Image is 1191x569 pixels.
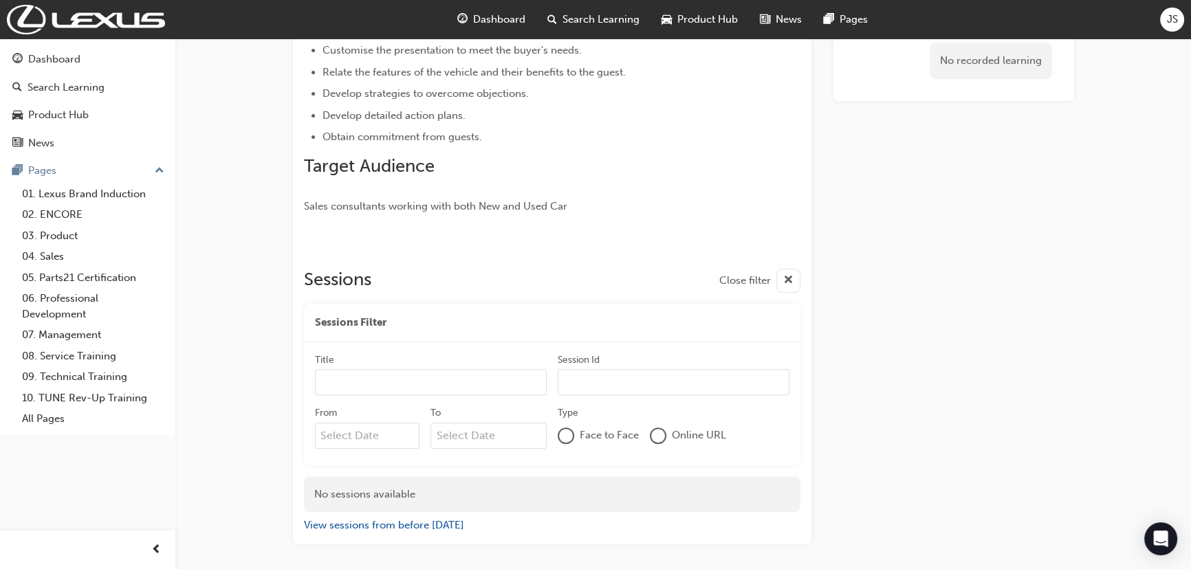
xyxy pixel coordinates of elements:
button: Pages [6,158,170,183]
a: 03. Product [17,225,170,247]
span: news-icon [760,11,770,28]
div: Pages [28,163,56,179]
div: To [430,406,441,420]
a: Product Hub [6,102,170,128]
span: prev-icon [151,542,162,559]
input: Session Id [558,369,789,395]
a: 10. TUNE Rev-Up Training [17,388,170,409]
span: news-icon [12,137,23,150]
span: car-icon [662,11,672,28]
span: pages-icon [824,11,834,28]
span: cross-icon [783,272,794,289]
span: JS [1167,12,1178,27]
div: Search Learning [28,80,105,96]
span: car-icon [12,109,23,122]
button: Close filter [719,269,800,293]
a: Search Learning [6,75,170,100]
div: Session Id [558,353,600,367]
span: Sessions Filter [315,315,386,331]
div: Open Intercom Messenger [1144,522,1177,555]
span: Develop strategies to overcome objections. [323,87,529,100]
div: From [315,406,337,420]
a: Dashboard [6,47,170,72]
a: 08. Service Training [17,346,170,367]
button: JS [1160,8,1184,32]
a: news-iconNews [749,5,813,34]
span: Customise the presentation to meet the buyer's needs. [323,44,582,56]
span: guage-icon [12,54,23,66]
a: 05. Parts21 Certification [17,267,170,289]
span: Dashboard [473,12,525,27]
a: pages-iconPages [813,5,879,34]
input: Title [315,369,547,395]
span: search-icon [12,82,22,94]
a: All Pages [17,408,170,429]
input: To [430,423,547,449]
span: Relate the features of the vehicle and their benefits to the guest. [323,66,626,78]
button: View sessions from before [DATE] [304,517,464,533]
a: 04. Sales [17,246,170,267]
img: Trak [7,5,165,34]
span: up-icon [155,162,164,180]
a: 01. Lexus Brand Induction [17,183,170,205]
h2: Sessions [304,269,371,293]
span: Obtain commitment from guests. [323,131,482,143]
span: pages-icon [12,165,23,177]
a: guage-iconDashboard [446,5,536,34]
a: 09. Technical Training [17,366,170,388]
span: Develop detailed action plans. [323,109,466,122]
span: News [776,12,802,27]
div: News [28,135,54,151]
span: Sales consultants working with both New and Used Car [304,200,567,212]
span: Product Hub [677,12,738,27]
span: Close filter [719,273,771,289]
span: Pages [840,12,868,27]
div: Type [558,406,578,420]
a: 07. Management [17,324,170,346]
span: search-icon [547,11,557,28]
div: Dashboard [28,52,80,67]
a: 02. ENCORE [17,204,170,225]
a: News [6,131,170,156]
input: From [315,423,420,449]
a: car-iconProduct Hub [651,5,749,34]
div: Product Hub [28,107,89,123]
a: search-iconSearch Learning [536,5,651,34]
span: guage-icon [457,11,468,28]
span: Target Audience [304,155,435,177]
span: Search Learning [562,12,640,27]
span: Online URL [672,427,726,443]
div: No recorded learning [930,43,1052,79]
button: DashboardSearch LearningProduct HubNews [6,44,170,158]
span: Face to Face [580,427,639,443]
div: Title [315,353,334,367]
a: 06. Professional Development [17,288,170,324]
div: No sessions available [304,476,800,513]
